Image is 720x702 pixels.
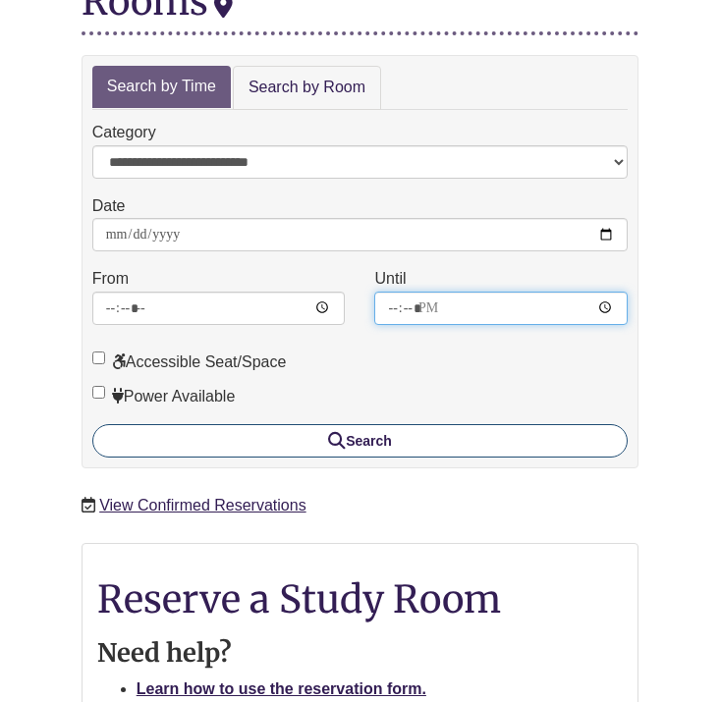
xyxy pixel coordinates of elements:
[92,351,105,364] input: Accessible Seat/Space
[137,680,426,697] a: Learn how to use the reservation form.
[92,386,105,399] input: Power Available
[92,66,231,108] a: Search by Time
[374,266,406,292] label: Until
[97,578,624,620] h1: Reserve a Study Room
[97,637,232,669] strong: Need help?
[92,384,236,409] label: Power Available
[92,120,156,145] label: Category
[92,266,129,292] label: From
[233,66,381,110] a: Search by Room
[92,350,287,375] label: Accessible Seat/Space
[99,497,305,513] a: View Confirmed Reservations
[92,193,126,219] label: Date
[92,424,629,458] button: Search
